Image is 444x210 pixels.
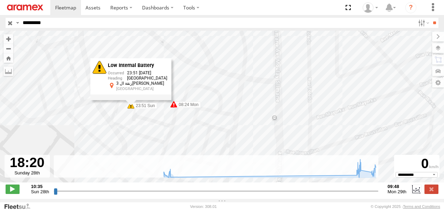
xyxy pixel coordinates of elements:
button: Zoom in [3,34,13,44]
button: Zoom out [3,44,13,53]
label: Close [424,185,438,194]
a: Visit our Website [4,203,36,210]
label: 08:24 Mon [174,102,201,108]
div: Low Internal Battery [108,63,167,68]
div: 3 زنقة ال[PERSON_NAME] [116,82,167,86]
span: [GEOGRAPHIC_DATA] [127,76,167,81]
a: Terms and Conditions [403,204,440,209]
span: Mon 29th Sep 2025 [387,189,406,194]
label: Map Settings [432,78,444,88]
div: 0 [395,156,438,172]
button: Zoom Home [3,53,13,63]
label: Measure [3,66,13,76]
label: Search Query [15,18,20,28]
i: ? [405,2,416,13]
img: aramex-logo.svg [7,5,43,10]
strong: 10:35 [31,184,49,189]
div: [GEOGRAPHIC_DATA] [116,87,167,91]
span: Sun 28th Sep 2025 [31,189,49,194]
div: © Copyright 2025 - [371,204,440,209]
label: 23:51 Sun [131,103,157,109]
label: Play/Stop [6,185,20,194]
label: Search Filter Options [415,18,430,28]
div: Hicham Abourifa [360,2,380,13]
div: Version: 308.01 [190,204,217,209]
div: 23:51 [DATE] [108,71,167,76]
strong: 09:48 [387,184,406,189]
